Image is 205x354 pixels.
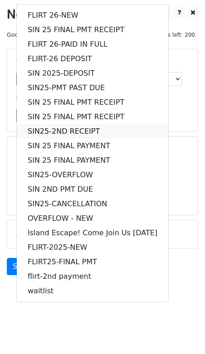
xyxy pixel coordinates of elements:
[17,81,168,95] a: SIN25-PMT PAST DUE
[17,52,168,66] a: FLIRT-26 DEPOSIT
[7,258,37,275] a: Send
[7,31,70,38] small: Google Sheet:
[17,139,168,153] a: SIN 25 FINAL PAYMENT
[17,226,168,240] a: Island Escape! Come Join Us [DATE]
[17,240,168,255] a: FLIRT-2025-NEW
[17,197,168,211] a: SIN25-CANCELLATION
[17,255,168,269] a: FLIRT25-FINAL PMT
[160,310,205,354] iframe: Chat Widget
[7,7,198,22] h2: New Campaign
[17,211,168,226] a: OVERFLOW - NEW
[17,23,168,37] a: SIN 25 FINAL PMT RECEIPT
[17,284,168,298] a: waitlist
[17,37,168,52] a: FLIRT 26-PAID IN FULL
[17,153,168,168] a: SIN 25 FINAL PAYMENT
[17,124,168,139] a: SIN25-2ND RECEIPT
[17,110,168,124] a: SIN 25 FINAL PMT RECEIPT
[17,66,168,81] a: SIN 2025-DEPOSIT
[17,269,168,284] a: flirt-2nd payment
[17,182,168,197] a: SIN 2ND PMT DUE
[17,8,168,23] a: FLIRT 26-NEW
[17,168,168,182] a: SIN25-OVERFLOW
[17,95,168,110] a: SIN 25 FINAL PMT RECEIPT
